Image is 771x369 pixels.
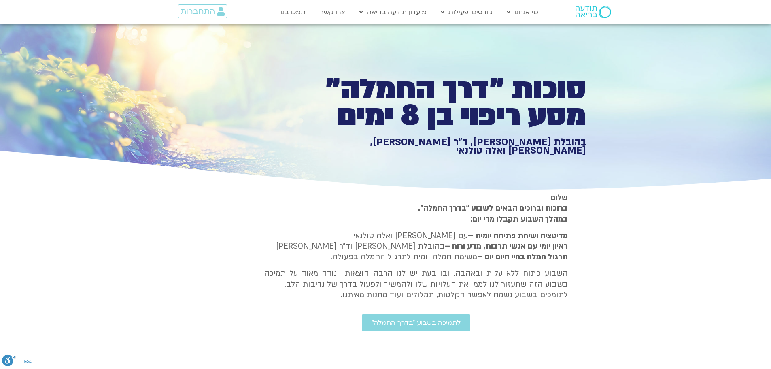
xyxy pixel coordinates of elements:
[418,203,568,224] strong: ברוכות וברוכים הבאים לשבוע ״בדרך החמלה״. במהלך השבוע תקבלו מדי יום:
[306,76,586,129] h1: סוכות ״דרך החמלה״ מסע ריפוי בן 8 ימים
[468,230,568,241] strong: מדיטציה ושיחת פתיחה יומית –
[264,230,568,262] p: עם [PERSON_NAME] ואלה טולנאי בהובלת [PERSON_NAME] וד״ר [PERSON_NAME] משימת חמלה יומית לתרגול החמל...
[181,7,215,16] span: התחברות
[178,4,227,18] a: התחברות
[477,252,568,262] b: תרגול חמלה בחיי היום יום –
[503,4,542,20] a: מי אנחנו
[372,319,461,326] span: לתמיכה בשבוע ״בדרך החמלה״
[437,4,497,20] a: קורסים ופעילות
[355,4,431,20] a: מועדון תודעה בריאה
[264,268,568,300] p: השבוע פתוח ללא עלות ובאהבה. ובו בעת יש לנו הרבה הוצאות, ונודה מאוד על תמיכה בשבוע הזה שתעזור לנו ...
[306,138,586,155] h1: בהובלת [PERSON_NAME], ד״ר [PERSON_NAME], [PERSON_NAME] ואלה טולנאי
[362,314,470,331] a: לתמיכה בשבוע ״בדרך החמלה״
[276,4,310,20] a: תמכו בנו
[550,192,568,203] strong: שלום
[576,6,611,18] img: תודעה בריאה
[445,241,568,252] b: ראיון יומי עם אנשי תרבות, מדע ורוח –
[316,4,349,20] a: צרו קשר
